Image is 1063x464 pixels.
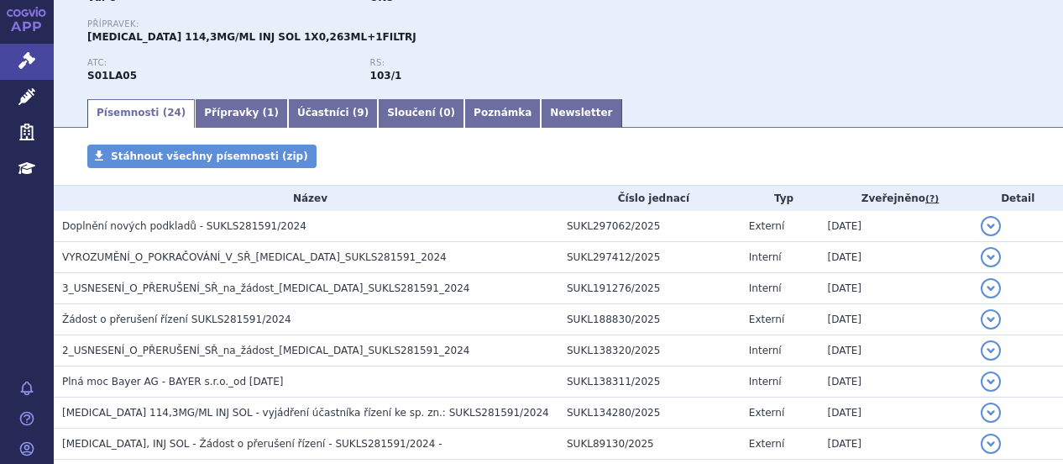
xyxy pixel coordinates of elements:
td: [DATE] [819,211,972,242]
span: 9 [357,107,364,119]
td: SUKL138311/2025 [558,366,741,398]
span: 24 [167,107,181,119]
td: [DATE] [819,398,972,429]
a: Poznámka [464,99,541,128]
th: Typ [741,186,820,211]
button: detail [981,403,1001,423]
span: EYLEA 114,3MG/ML INJ SOL - vyjádření účastníka řízení ke sp. zn.: SUKLS281591/2024 [62,407,549,419]
a: Účastníci (9) [288,99,378,128]
abbr: (?) [925,193,939,205]
td: SUKL138320/2025 [558,335,741,366]
span: VYROZUMĚNÍ_O_POKRAČOVÁNÍ_V_SŘ_EYLEA_SUKLS281591_2024 [62,251,447,263]
button: detail [981,372,1001,392]
th: Název [54,186,558,211]
strong: látky k terapii věkem podmíněné makulární degenerace, lok. [370,70,402,82]
p: ATC: [87,58,353,68]
td: [DATE] [819,304,972,335]
a: Stáhnout všechny písemnosti (zip) [87,145,317,168]
a: Sloučení (0) [378,99,464,128]
span: Externí [749,407,784,419]
th: Zveřejněno [819,186,972,211]
td: [DATE] [819,366,972,398]
span: [MEDICAL_DATA] 114,3MG/ML INJ SOL 1X0,263ML+1FILTRJ [87,31,416,43]
p: Přípravek: [87,19,652,29]
span: Plná moc Bayer AG - BAYER s.r.o._od 1.4.2025 [62,376,283,388]
button: detail [981,278,1001,298]
span: 1 [267,107,274,119]
td: SUKL89130/2025 [558,429,741,460]
td: SUKL188830/2025 [558,304,741,335]
span: Externí [749,438,784,450]
button: detail [981,340,1001,361]
button: detail [981,309,1001,330]
span: Interní [749,282,782,294]
span: Interní [749,251,782,263]
span: Externí [749,314,784,325]
span: EYLEA, INJ SOL - Žádost o přerušení řízení - SUKLS281591/2024 - [62,438,442,450]
span: 0 [443,107,450,119]
td: SUKL134280/2025 [558,398,741,429]
span: Externí [749,220,784,232]
td: [DATE] [819,273,972,304]
button: detail [981,247,1001,267]
a: Přípravky (1) [195,99,288,128]
td: [DATE] [819,429,972,460]
td: SUKL297062/2025 [558,211,741,242]
span: 2_USNESENÍ_O_PŘERUŠENÍ_SŘ_na_žádost_EYLEA_SUKLS281591_2024 [62,345,469,356]
span: Stáhnout všechny písemnosti (zip) [111,150,308,162]
a: Písemnosti (24) [87,99,195,128]
p: RS: [370,58,636,68]
th: Detail [972,186,1063,211]
span: Doplnění nových podkladů - SUKLS281591/2024 [62,220,306,232]
button: detail [981,434,1001,454]
td: [DATE] [819,242,972,273]
th: Číslo jednací [558,186,741,211]
a: Newsletter [541,99,621,128]
span: Žádost o přerušení řízení SUKLS281591/2024 [62,314,291,325]
td: [DATE] [819,335,972,366]
strong: AFLIBERCEPT [87,70,137,82]
td: SUKL297412/2025 [558,242,741,273]
button: detail [981,216,1001,236]
span: 3_USNESENÍ_O_PŘERUŠENÍ_SŘ_na_žádost_EYLEA_SUKLS281591_2024 [62,282,469,294]
span: Interní [749,376,782,388]
td: SUKL191276/2025 [558,273,741,304]
span: Interní [749,345,782,356]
